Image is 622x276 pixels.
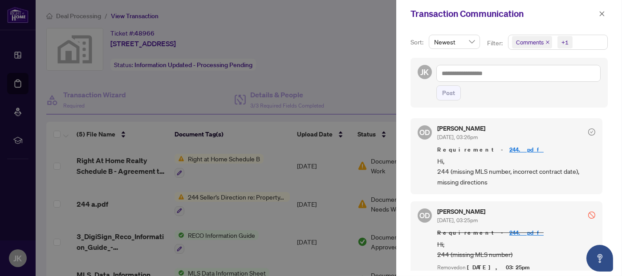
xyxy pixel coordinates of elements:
span: Newest [434,35,475,48]
p: Filter: [487,38,504,48]
span: Hi, 244 (missing MLS number, incorrect contract date), missing directions [437,156,595,187]
button: Post [436,85,461,100]
p: Sort: [411,37,425,47]
span: close [599,11,605,17]
span: [DATE], 03:25pm [437,217,478,224]
span: [DATE], 03:26pm [437,134,478,140]
span: OD [419,127,430,138]
span: Hi, 244 (missing MLS number) [437,239,595,260]
span: JK [421,66,429,78]
span: Requirement - [437,228,595,237]
div: Transaction Communication [411,7,596,20]
span: Requirement - [437,145,595,154]
span: close [545,40,550,44]
a: 244.pdf [509,146,544,153]
span: check-circle [588,128,595,136]
span: Comments [516,38,544,47]
button: Open asap [586,245,613,272]
div: Removed on [437,264,595,272]
span: [DATE], 03:25pm [467,264,531,271]
h5: [PERSON_NAME] [437,125,485,132]
span: Comments [512,36,552,48]
span: OD [419,210,430,221]
a: 244.pdf [509,229,544,236]
h5: [PERSON_NAME] [437,208,485,215]
span: stop [588,212,595,219]
div: +1 [561,38,569,47]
